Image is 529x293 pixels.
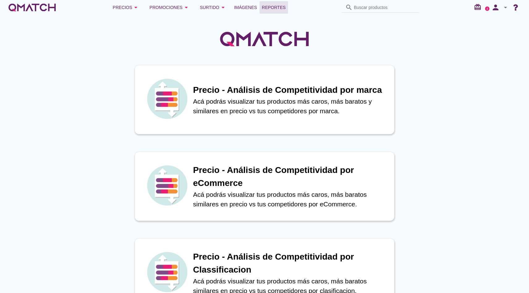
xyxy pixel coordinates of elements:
[260,1,288,14] a: Reportes
[132,4,140,11] i: arrow_drop_down
[126,152,403,221] a: iconPrecio - Análisis de Competitividad por eCommerceAcá podrás visualizar tus productos más caro...
[485,6,489,11] a: 2
[262,4,286,11] span: Reportes
[145,77,189,120] img: icon
[474,3,484,11] i: redeem
[200,4,227,11] div: Surtido
[183,4,190,11] i: arrow_drop_down
[7,1,57,14] a: white-qmatch-logo
[149,4,190,11] div: Promociones
[193,84,388,97] h1: Precio - Análisis de Competitividad por marca
[502,4,509,11] i: arrow_drop_down
[193,164,388,190] h1: Precio - Análisis de Competitividad por eCommerce
[487,7,488,10] text: 2
[126,65,403,134] a: iconPrecio - Análisis de Competitividad por marcaAcá podrás visualizar tus productos más caros, m...
[108,1,144,14] button: Precios
[345,4,353,11] i: search
[234,4,257,11] span: Imágenes
[193,250,388,276] h1: Precio - Análisis de Competitividad por Classificacion
[145,164,189,207] img: icon
[232,1,260,14] a: Imágenes
[193,97,388,116] p: Acá podrás visualizar tus productos más caros, más baratos y similares en precio vs tus competido...
[113,4,140,11] div: Precios
[218,24,311,54] img: QMatchLogo
[195,1,232,14] button: Surtido
[219,4,227,11] i: arrow_drop_down
[489,3,502,12] i: person
[144,1,195,14] button: Promociones
[354,2,416,12] input: Buscar productos
[193,190,388,209] p: Acá podrás visualizar tus productos más caros, más baratos similares en precio vs tus competidore...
